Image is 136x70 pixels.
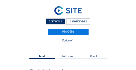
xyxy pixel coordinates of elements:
div: Timelapses [66,18,90,25]
a: C-SITE Logo [17,5,119,17]
a: Mijn C-Site [48,29,89,35]
img: C-SITE Logo [54,6,82,15]
span: Fotoshow [62,55,74,58]
div: Camera's [46,18,65,25]
span: Kaart [90,55,97,58]
span: Feed [39,55,45,58]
